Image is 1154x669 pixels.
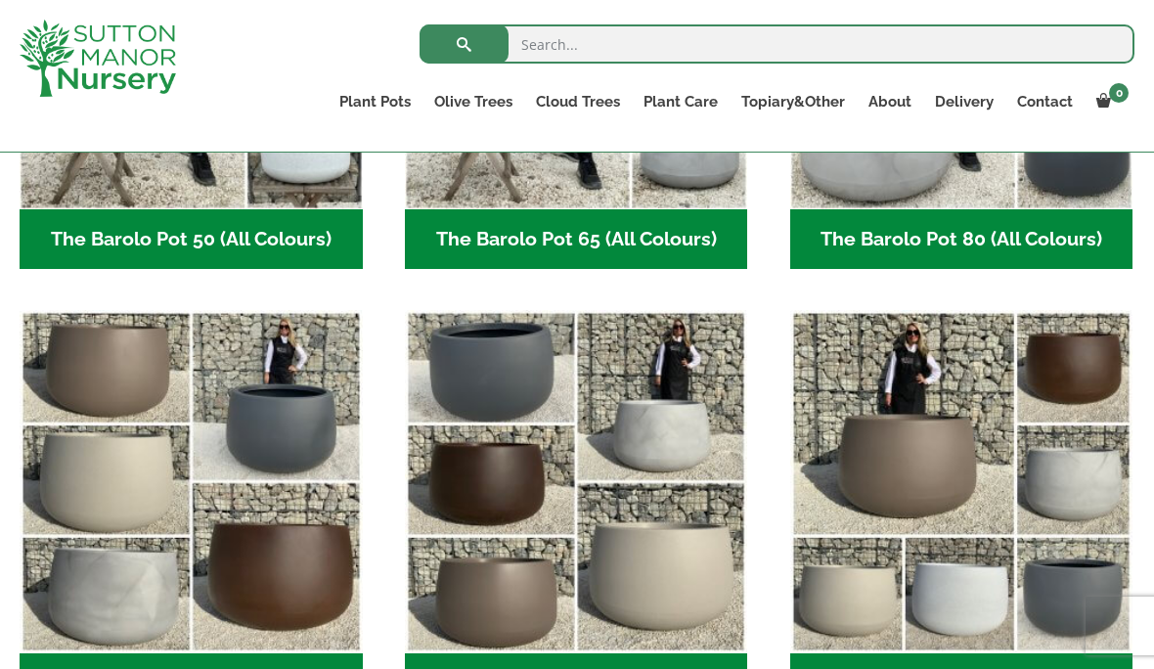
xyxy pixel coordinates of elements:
[20,310,363,653] img: The Barolo Pot 125 (All Colours)
[923,88,1005,115] a: Delivery
[20,209,363,270] h2: The Barolo Pot 50 (All Colours)
[790,209,1133,270] h2: The Barolo Pot 80 (All Colours)
[790,310,1133,653] img: The Barolo Pot 110 (All Colours)
[405,209,748,270] h2: The Barolo Pot 65 (All Colours)
[857,88,923,115] a: About
[632,88,730,115] a: Plant Care
[422,88,524,115] a: Olive Trees
[1005,88,1085,115] a: Contact
[405,310,748,653] img: The Barolo Pot 95 (All Colours)
[1109,83,1129,103] span: 0
[328,88,422,115] a: Plant Pots
[730,88,857,115] a: Topiary&Other
[524,88,632,115] a: Cloud Trees
[20,20,176,97] img: logo
[1085,88,1134,115] a: 0
[420,24,1134,64] input: Search...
